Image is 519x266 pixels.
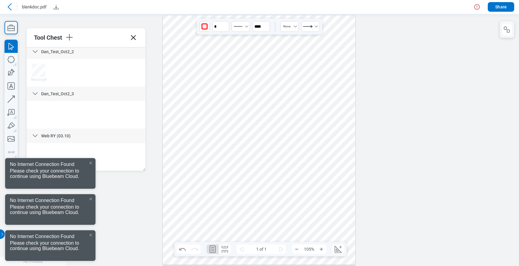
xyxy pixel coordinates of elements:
[5,204,96,218] div: Please check your connection to continue using Bluebeam Cloud.
[302,244,317,254] span: 105%
[5,240,96,254] div: Please check your connection to continue using Bluebeam Cloud.
[41,49,74,54] span: Dan_Test_Oct2_2
[280,21,299,32] button: Select None
[30,78,48,82] div: Rectangle
[34,34,65,41] div: Tool Chest
[22,4,47,10] span: blankdoc.pdf
[283,25,290,28] div: None
[177,244,189,254] button: Undo
[51,2,61,12] button: Download
[27,129,145,143] div: Web RY (03.10)
[41,133,71,138] span: Web RY (03.10)
[5,168,96,182] div: Please check your connection to continue using Bluebeam Cloud.
[219,244,231,254] button: Continuous Page Layout
[488,2,514,12] button: Share
[189,244,201,254] button: Redo
[332,244,344,254] button: Create Scale
[301,21,320,32] button: Select LineEndSolidArrow
[27,44,145,59] div: Dan_Test_Oct2_2
[10,197,74,203] div: No Internet Connection Found
[246,244,276,254] span: 1 of 1
[27,87,145,101] div: Dan_Test_Oct2_3
[41,91,74,96] span: Dan_Test_Oct2_3
[10,161,74,167] div: No Internet Connection Found
[292,244,302,254] button: Zoom Out
[317,244,326,254] button: Zoom In
[10,233,74,239] div: No Internet Connection Found
[207,244,219,254] button: Single Page Layout
[232,21,250,32] button: Select Solid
